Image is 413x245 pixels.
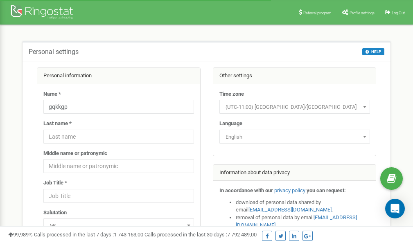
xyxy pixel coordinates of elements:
span: English [222,131,367,143]
a: privacy policy [274,187,305,193]
span: Calls processed in the last 30 days : [144,232,257,238]
input: Job Title [43,189,194,203]
span: Calls processed in the last 7 days : [34,232,143,238]
span: English [219,130,370,144]
li: removal of personal data by email , [236,214,370,229]
span: Referral program [303,11,332,15]
div: Information about data privacy [213,165,376,181]
input: Middle name or patronymic [43,159,194,173]
label: Job Title * [43,179,67,187]
div: Personal information [37,68,200,84]
u: 1 743 163,00 [114,232,143,238]
u: 7 792 489,00 [227,232,257,238]
button: HELP [362,48,384,55]
label: Language [219,120,242,128]
strong: In accordance with our [219,187,273,193]
div: Open Intercom Messenger [385,199,405,218]
label: Salutation [43,209,67,217]
span: (UTC-11:00) Pacific/Midway [219,100,370,114]
div: Other settings [213,68,376,84]
span: (UTC-11:00) Pacific/Midway [222,101,367,113]
label: Time zone [219,90,244,98]
strong: you can request: [307,187,346,193]
span: 99,989% [8,232,33,238]
a: [EMAIL_ADDRESS][DOMAIN_NAME] [248,207,332,213]
span: Profile settings [350,11,375,15]
span: Mr. [46,220,191,232]
span: Mr. [43,218,194,232]
li: download of personal data shared by email , [236,199,370,214]
input: Last name [43,130,194,144]
label: Middle name or patronymic [43,150,107,157]
label: Last name * [43,120,72,128]
h5: Personal settings [29,48,79,56]
span: Log Out [392,11,405,15]
label: Name * [43,90,61,98]
input: Name [43,100,194,114]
